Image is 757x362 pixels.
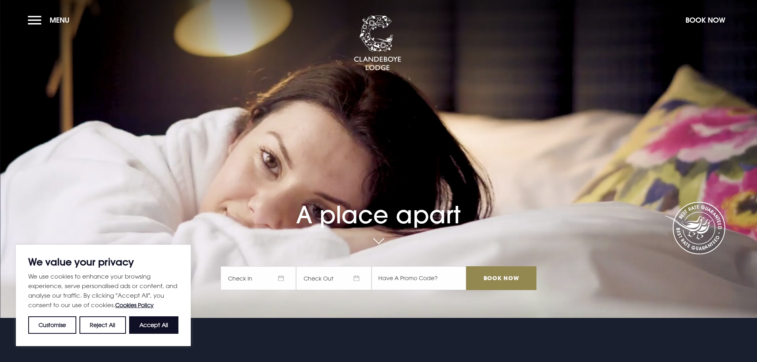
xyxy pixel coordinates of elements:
[372,266,466,290] input: Have A Promo Code?
[221,178,536,229] h1: A place apart
[50,15,70,25] span: Menu
[221,266,296,290] span: Check In
[28,316,76,334] button: Customise
[129,316,178,334] button: Accept All
[466,266,536,290] input: Book Now
[115,302,154,308] a: Cookies Policy
[354,15,401,71] img: Clandeboye Lodge
[296,266,372,290] span: Check Out
[16,245,191,346] div: We value your privacy
[28,257,178,267] p: We value your privacy
[28,271,178,310] p: We use cookies to enhance your browsing experience, serve personalised ads or content, and analys...
[28,12,74,29] button: Menu
[79,316,126,334] button: Reject All
[681,12,729,29] button: Book Now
